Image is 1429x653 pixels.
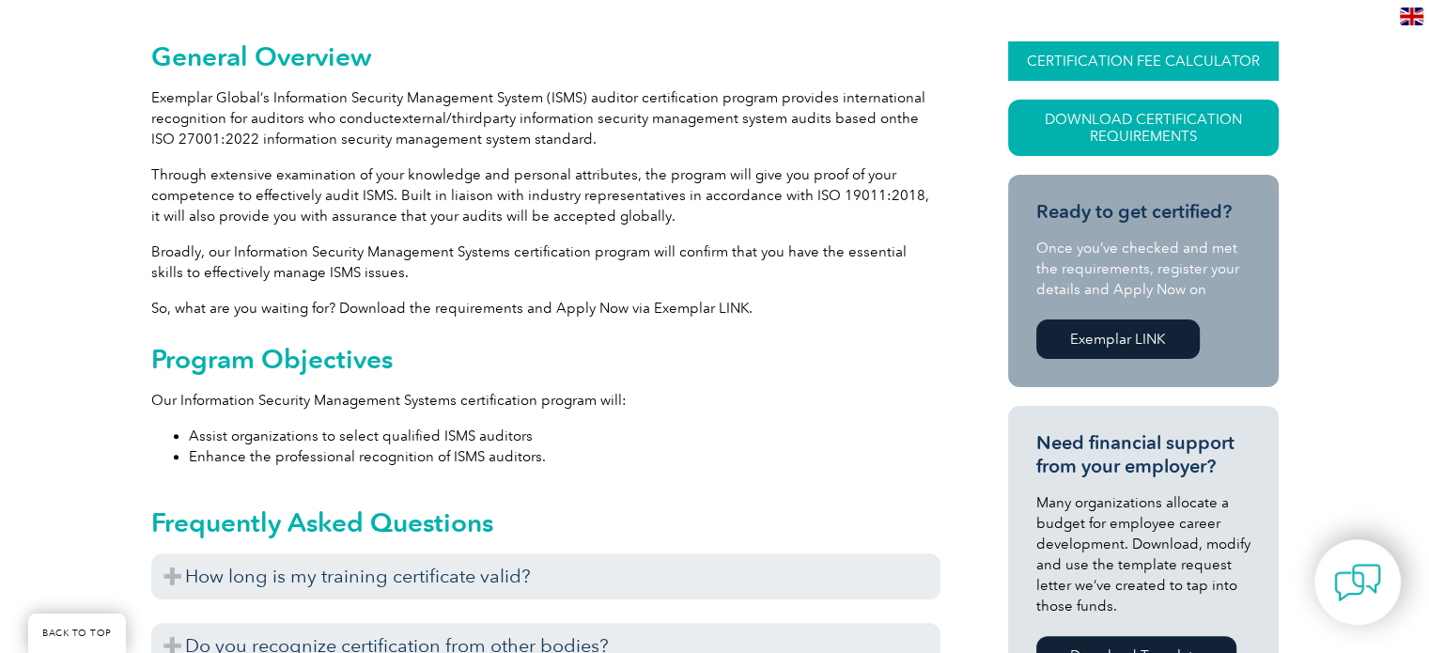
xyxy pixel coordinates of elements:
h3: Need financial support from your employer? [1036,431,1250,478]
p: Many organizations allocate a budget for employee career development. Download, modify and use th... [1036,492,1250,616]
a: BACK TO TOP [28,614,126,653]
li: Enhance the professional recognition of ISMS auditors. [189,446,940,467]
h2: Frequently Asked Questions [151,507,940,537]
p: Our Information Security Management Systems certification program will: [151,390,940,411]
p: Once you’ve checked and met the requirements, register your details and Apply Now on [1036,238,1250,300]
img: en [1400,8,1423,25]
span: external/third [394,110,483,127]
a: Exemplar LINK [1036,319,1200,359]
li: Assist organizations to select qualified ISMS auditors [189,426,940,446]
a: Download Certification Requirements [1008,100,1279,156]
p: Through extensive examination of your knowledge and personal attributes, the program will give yo... [151,164,940,226]
h3: Ready to get certified? [1036,200,1250,224]
h3: How long is my training certificate valid? [151,553,940,599]
p: Exemplar Global’s Information Security Management System (ISMS) auditor certification program pro... [151,87,940,149]
p: So, what are you waiting for? Download the requirements and Apply Now via Exemplar LINK. [151,298,940,319]
img: contact-chat.png [1334,559,1381,606]
h2: Program Objectives [151,344,940,374]
a: CERTIFICATION FEE CALCULATOR [1008,41,1279,81]
span: party information security management system audits based on [483,110,897,127]
h2: General Overview [151,41,940,71]
p: Broadly, our Information Security Management Systems certification program will confirm that you ... [151,241,940,283]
